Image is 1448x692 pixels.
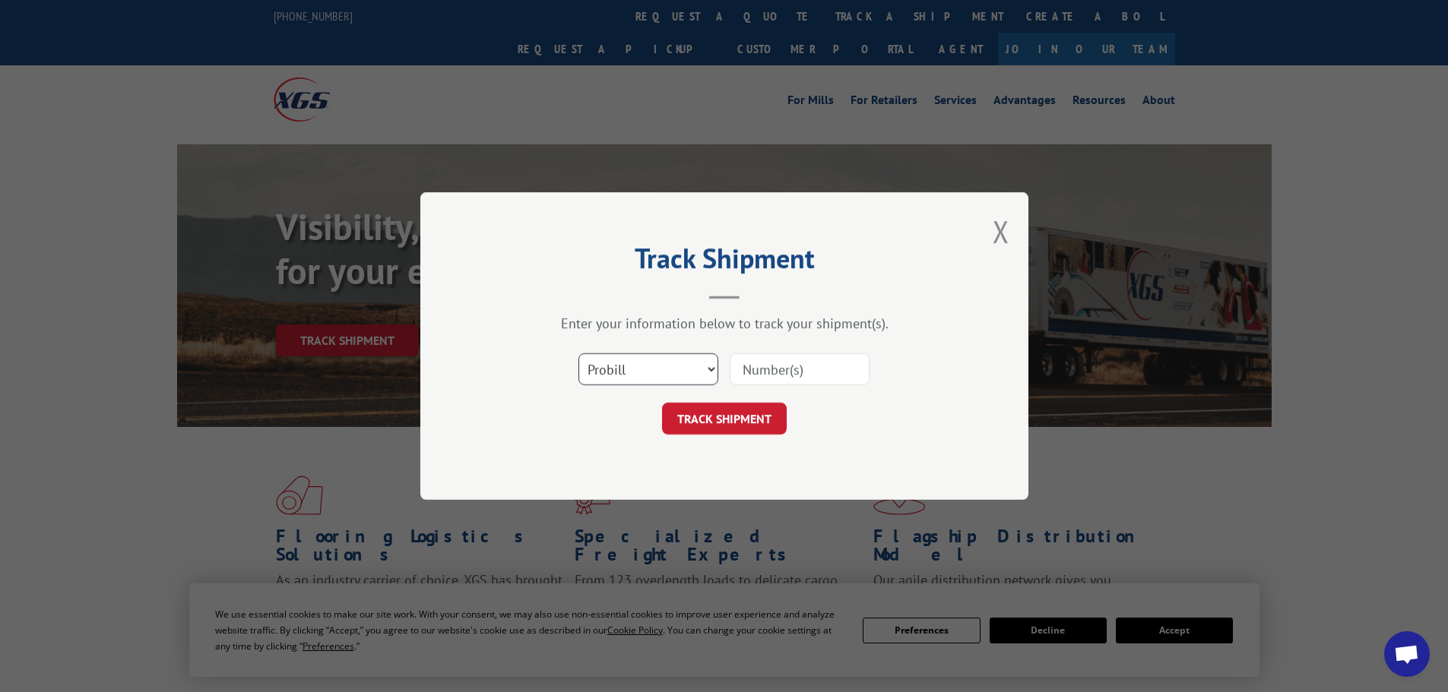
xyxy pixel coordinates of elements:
[662,403,787,434] button: TRACK SHIPMENT
[730,353,870,385] input: Number(s)
[496,314,952,332] div: Enter your information below to track your shipment(s).
[1384,631,1430,677] a: Open chat
[496,248,952,276] h2: Track Shipment
[993,211,1009,251] button: Close modal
